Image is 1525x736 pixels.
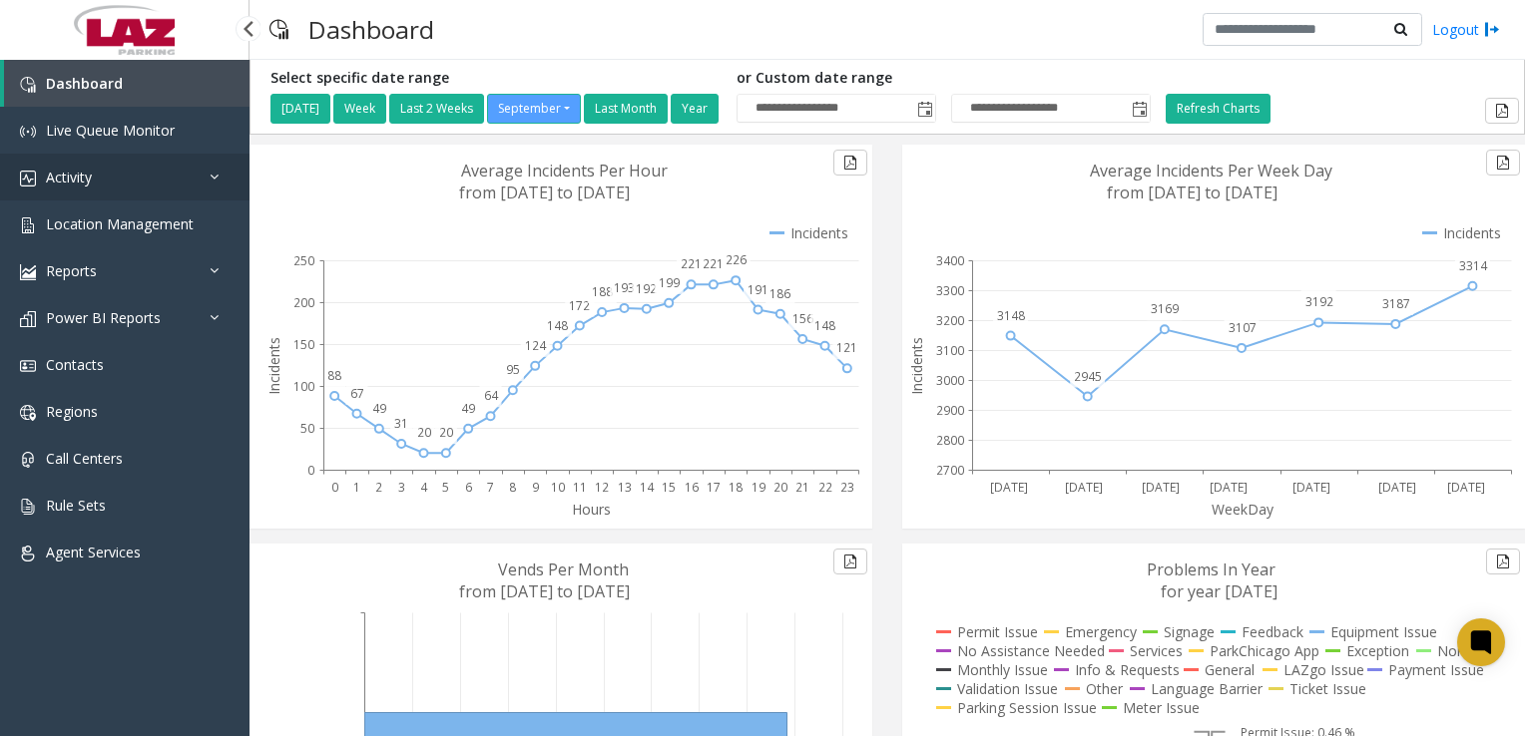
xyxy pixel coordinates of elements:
[46,449,123,468] span: Call Centers
[293,294,314,311] text: 200
[46,168,92,186] span: Activity
[936,462,964,479] text: 2700
[20,171,36,186] img: 'icon'
[795,479,809,496] text: 21
[509,479,516,496] text: 8
[1229,319,1257,336] text: 3107
[293,378,314,395] text: 100
[46,402,98,421] span: Regions
[1292,479,1330,496] text: [DATE]
[298,5,444,54] h3: Dashboard
[465,479,472,496] text: 6
[350,385,364,402] text: 67
[307,462,314,479] text: 0
[1151,300,1179,317] text: 3169
[20,311,36,327] img: 'icon'
[46,543,141,561] span: Agent Services
[20,217,36,233] img: 'icon'
[551,479,565,496] text: 10
[936,342,964,359] text: 3100
[1432,19,1500,40] a: Logout
[484,387,499,404] text: 64
[506,361,520,378] text: 95
[389,94,484,124] button: Last 2 Weeks
[936,252,964,269] text: 3400
[814,317,835,334] text: 148
[595,479,609,496] text: 12
[1305,293,1333,310] text: 3192
[20,499,36,515] img: 'icon'
[269,5,288,54] img: pageIcon
[752,479,765,496] text: 19
[532,479,539,496] text: 9
[46,214,194,233] span: Location Management
[487,94,581,124] button: September
[293,252,314,269] text: 250
[681,255,702,272] text: 221
[1161,580,1277,602] text: for year [DATE]
[20,405,36,421] img: 'icon'
[833,549,867,574] button: Export to pdf
[997,307,1025,324] text: 3148
[907,337,926,395] text: Incidents
[1212,500,1274,519] text: WeekDay
[20,264,36,280] img: 'icon'
[20,358,36,374] img: 'icon'
[614,279,635,296] text: 193
[1484,19,1500,40] img: logout
[46,496,106,515] span: Rule Sets
[703,255,724,272] text: 221
[618,479,632,496] text: 13
[1486,150,1520,176] button: Export to pdf
[1065,479,1103,496] text: [DATE]
[46,121,175,140] span: Live Queue Monitor
[20,546,36,561] img: 'icon'
[936,372,964,389] text: 3000
[726,251,747,268] text: 226
[1090,160,1332,182] text: Average Incidents Per Week Day
[264,337,283,395] text: Incidents
[573,479,587,496] text: 11
[20,77,36,93] img: 'icon'
[525,337,547,354] text: 124
[737,70,1151,87] h5: or Custom date range
[1459,257,1488,274] text: 3314
[375,479,382,496] text: 2
[990,479,1028,496] text: [DATE]
[569,297,590,314] text: 172
[1378,479,1416,496] text: [DATE]
[372,400,386,417] text: 49
[1107,182,1277,203] text: from [DATE] to [DATE]
[833,150,867,176] button: Export to pdf
[1486,549,1520,574] button: Export to pdf
[659,274,680,291] text: 199
[442,479,449,496] text: 5
[840,479,854,496] text: 23
[662,479,676,496] text: 15
[1142,479,1180,496] text: [DATE]
[461,400,475,417] text: 49
[498,558,629,580] text: Vends Per Month
[636,280,657,297] text: 192
[640,479,655,496] text: 14
[4,60,250,107] a: Dashboard
[748,281,768,298] text: 191
[936,402,964,419] text: 2900
[1074,368,1102,385] text: 2945
[1382,295,1410,312] text: 3187
[1128,95,1150,123] span: Toggle popup
[792,310,813,327] text: 156
[293,336,314,353] text: 150
[20,452,36,468] img: 'icon'
[398,479,405,496] text: 3
[707,479,721,496] text: 17
[1485,98,1519,124] button: Export to pdf
[417,424,431,441] text: 20
[1166,94,1271,124] button: Refresh Charts
[46,261,97,280] span: Reports
[729,479,743,496] text: 18
[936,432,964,449] text: 2800
[394,415,408,432] text: 31
[459,580,630,602] text: from [DATE] to [DATE]
[1447,479,1485,496] text: [DATE]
